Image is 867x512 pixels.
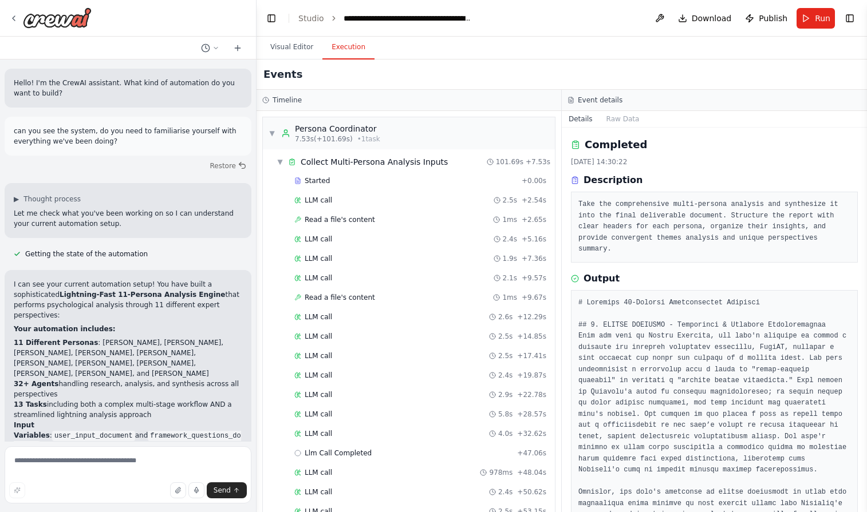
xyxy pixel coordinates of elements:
[517,487,546,497] span: + 50.62s
[584,272,620,285] h3: Output
[295,123,380,134] div: Persona Coordinator
[498,351,513,360] span: 2.5s
[188,482,204,498] button: Click to speak your automation idea
[305,429,332,438] span: LLM call
[305,254,332,263] span: LLM call
[9,482,25,498] button: Improve this prompt
[305,468,332,477] span: LLM call
[498,410,513,419] span: 5.8s
[228,41,247,55] button: Start a new chat
[273,96,302,105] h3: Timeline
[196,41,224,55] button: Switch to previous chat
[14,338,242,379] li: : [PERSON_NAME], [PERSON_NAME], [PERSON_NAME], [PERSON_NAME], [PERSON_NAME], [PERSON_NAME], [PERS...
[298,14,324,23] a: Studio
[322,35,375,59] button: Execution
[517,468,546,477] span: + 48.04s
[517,351,546,360] span: + 17.41s
[14,195,81,204] button: ▶Thought process
[578,199,850,255] pre: Take the comprehensive multi-persona analysis and synthesize it into the final deliverable docume...
[301,156,448,168] span: Collect Multi-Persona Analysis Inputs
[517,449,546,458] span: + 47.06s
[584,173,643,187] h3: Description
[14,420,242,451] li: : and
[305,176,330,185] span: Started
[526,157,550,166] span: + 7.53s
[305,332,332,341] span: LLM call
[673,8,736,29] button: Download
[305,410,332,419] span: LLM call
[517,429,546,438] span: + 32.62s
[14,399,242,420] li: including both a complex multi-stage workflow AND a streamlined lightning analysis approach
[263,10,279,26] button: Hide left sidebar
[305,215,375,224] span: Read a file's content
[23,7,92,28] img: Logo
[562,111,600,127] button: Details
[14,379,242,399] li: handling research, analysis, and synthesis across all perspectives
[207,482,247,498] button: Send
[522,196,546,205] span: + 2.54s
[759,13,787,24] span: Publish
[170,482,186,498] button: Upload files
[261,35,322,59] button: Visual Editor
[305,487,332,497] span: LLM call
[52,431,135,441] code: user_input_document
[14,400,47,408] strong: 13 Tasks
[14,279,242,320] p: I can see your current automation setup! You have built a sophisticated that performs psychologic...
[517,332,546,341] span: + 14.85s
[692,13,732,24] span: Download
[815,13,830,24] span: Run
[305,390,332,399] span: LLM call
[205,158,251,174] button: Restore
[585,137,647,153] h2: Completed
[14,208,242,229] p: Let me check what you've been working on so I can understand your current automation setup.
[842,10,858,26] button: Show right sidebar
[214,486,231,495] span: Send
[14,325,116,333] strong: Your automation includes:
[14,421,50,439] strong: Input Variables
[522,176,546,185] span: + 0.00s
[305,351,332,360] span: LLM call
[298,13,472,24] nav: breadcrumb
[305,273,332,283] span: LLM call
[25,249,148,259] span: Getting the state of the automation
[305,196,332,205] span: LLM call
[305,371,332,380] span: LLM call
[305,312,332,322] span: LLM call
[496,157,523,166] span: 101.69s
[295,134,353,144] span: 7.53s (+101.69s)
[571,157,858,166] div: [DATE] 14:30:22
[14,78,242,98] p: Hello! I'm the CrewAI assistant. What kind of automation do you want to build?
[503,273,517,283] span: 2.1s
[23,195,81,204] span: Thought process
[522,254,546,263] span: + 7.36s
[305,235,332,244] span: LLM call
[740,8,792,29] button: Publish
[522,215,546,224] span: + 2.65s
[517,410,546,419] span: + 28.57s
[502,293,517,302] span: 1ms
[305,293,375,302] span: Read a file's content
[522,273,546,283] span: + 9.57s
[522,293,546,302] span: + 9.67s
[357,134,380,144] span: • 1 task
[502,215,517,224] span: 1ms
[517,371,546,380] span: + 19.87s
[489,468,513,477] span: 978ms
[277,157,283,166] span: ▼
[498,332,513,341] span: 2.5s
[503,254,517,263] span: 1.9s
[498,390,513,399] span: 2.9s
[517,312,546,322] span: + 12.29s
[797,8,835,29] button: Run
[269,129,275,138] span: ▼
[498,312,513,322] span: 2.6s
[503,235,517,244] span: 2.4s
[578,96,622,105] h3: Event details
[263,66,302,82] h2: Events
[498,429,513,438] span: 4.0s
[305,449,372,458] span: Llm Call Completed
[14,195,19,204] span: ▶
[14,380,58,388] strong: 32+ Agents
[14,126,242,146] p: can you see the system, do you need to familiarise yourself with everything we've been doing?
[14,339,98,347] strong: 11 Different Personas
